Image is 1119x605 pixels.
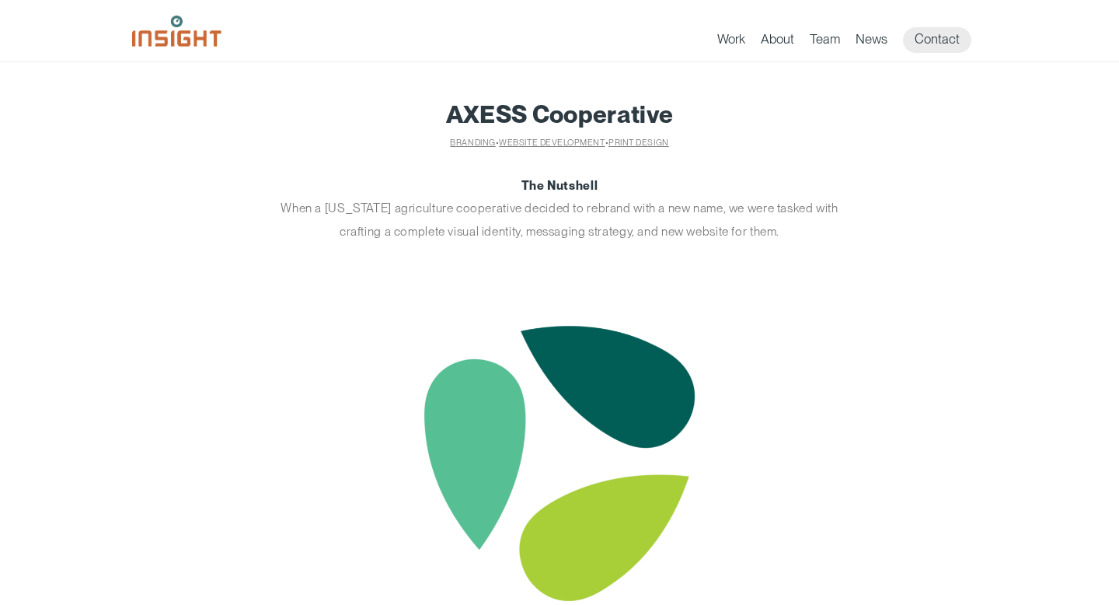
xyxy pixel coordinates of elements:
a: About [761,31,794,53]
h1: AXESS Cooperative [155,101,964,128]
a: News [856,31,887,53]
img: Insight Marketing Design [132,16,221,47]
a: Work [717,31,745,53]
h2: • • [155,135,964,151]
p: When a [US_STATE] agriculture cooperative decided to rebrand with a new name, we were tasked with... [268,174,851,243]
a: website development [499,138,605,148]
strong: The Nutshell [521,178,598,193]
a: Team [810,31,840,53]
nav: primary navigation menu [717,27,987,53]
a: Contact [903,27,971,53]
a: Branding [450,138,495,148]
a: PRINT DESIGN [608,138,669,148]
